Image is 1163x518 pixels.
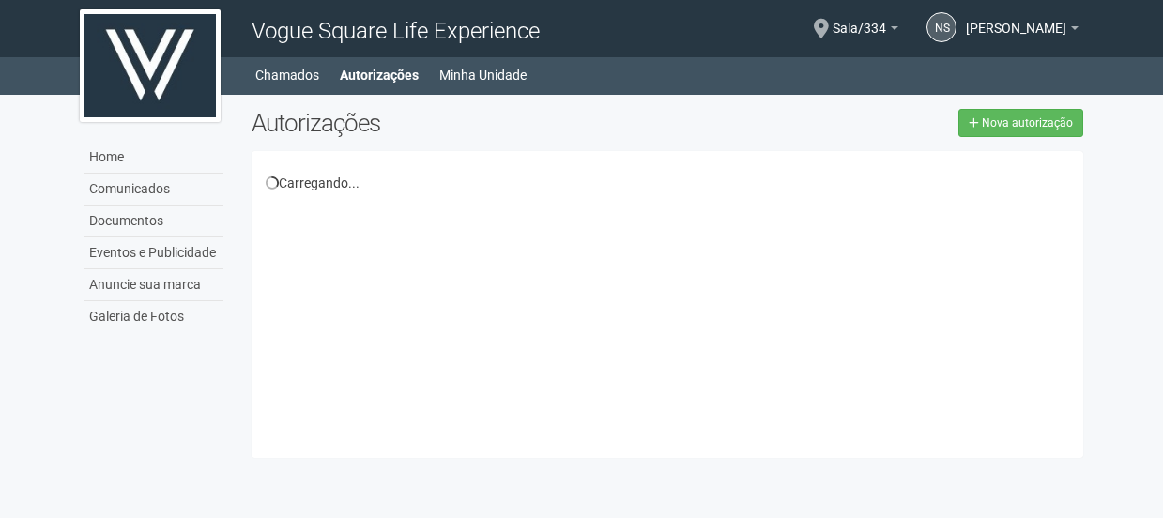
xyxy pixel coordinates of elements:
span: Nauara Silva Machado [966,3,1066,36]
img: logo.jpg [80,9,221,122]
a: Documentos [84,206,223,237]
a: Galeria de Fotos [84,301,223,332]
a: Minha Unidade [439,62,527,88]
span: Vogue Square Life Experience [252,18,540,44]
div: Carregando... [266,175,1070,191]
a: Autorizações [340,62,419,88]
span: Nova autorização [982,116,1073,129]
a: [PERSON_NAME] [966,23,1079,38]
a: Nova autorização [958,109,1083,137]
a: Anuncie sua marca [84,269,223,301]
a: NS [926,12,956,42]
a: Eventos e Publicidade [84,237,223,269]
a: Chamados [255,62,319,88]
h2: Autorizações [252,109,653,137]
a: Comunicados [84,174,223,206]
span: Sala/334 [833,3,886,36]
a: Home [84,142,223,174]
a: Sala/334 [833,23,898,38]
